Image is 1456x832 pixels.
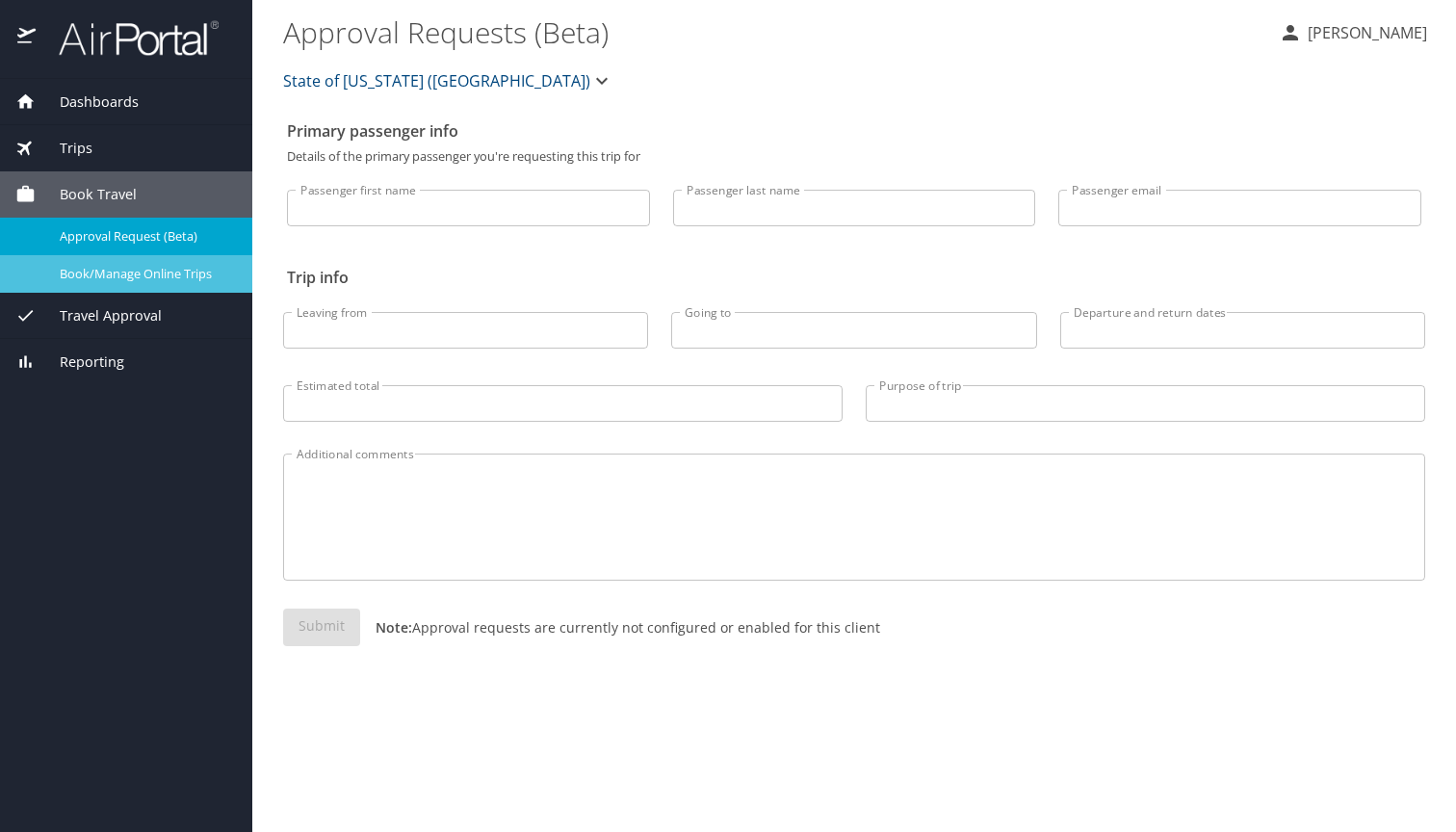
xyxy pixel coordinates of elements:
img: airportal-logo.png [38,19,219,57]
strong: Note: [376,618,412,637]
p: Details of the primary passenger you're requesting this trip for [287,150,1421,163]
span: Book/Manage Online Trips [60,265,229,283]
p: [PERSON_NAME] [1302,21,1427,44]
p: Approval requests are currently not configured or enabled for this client [360,617,880,637]
img: icon-airportal.png [17,19,38,57]
span: Dashboards [36,91,139,113]
h2: Primary passenger info [287,116,1421,146]
span: Trips [36,138,92,159]
span: Book Travel [36,184,137,205]
span: Travel Approval [36,305,162,326]
h1: Approval Requests (Beta) [283,2,1263,62]
button: [PERSON_NAME] [1271,15,1435,50]
span: Reporting [36,351,124,373]
span: State of [US_STATE] ([GEOGRAPHIC_DATA]) [283,67,590,94]
button: State of [US_STATE] ([GEOGRAPHIC_DATA]) [275,62,621,100]
h2: Trip info [287,262,1421,293]
span: Approval Request (Beta) [60,227,229,246]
